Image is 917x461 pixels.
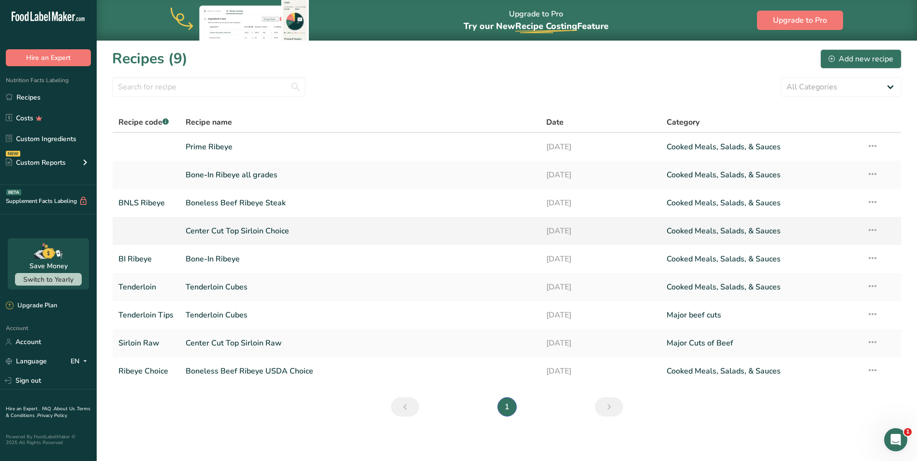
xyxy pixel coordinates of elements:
[23,275,73,284] span: Switch to Yearly
[667,221,855,241] a: Cooked Meals, Salads, & Sauces
[667,305,855,325] a: Major beef cuts
[186,361,535,381] a: Boneless Beef Ribeye USDA Choice
[667,116,699,128] span: Category
[186,221,535,241] a: Center Cut Top Sirloin Choice
[118,117,169,128] span: Recipe code
[667,165,855,185] a: Cooked Meals, Salads, & Sauces
[118,333,174,353] a: Sirloin Raw
[546,116,564,128] span: Date
[546,305,655,325] a: [DATE]
[546,137,655,157] a: [DATE]
[6,158,66,168] div: Custom Reports
[112,77,306,97] input: Search for recipe
[186,305,535,325] a: Tenderloin Cubes
[118,305,174,325] a: Tenderloin Tips
[6,301,57,311] div: Upgrade Plan
[112,48,188,70] h1: Recipes (9)
[118,193,174,213] a: BNLS Ribeye
[884,428,907,451] iframe: Intercom live chat
[820,49,902,69] button: Add new recipe
[546,277,655,297] a: [DATE]
[546,193,655,213] a: [DATE]
[6,405,90,419] a: Terms & Conditions .
[118,361,174,381] a: Ribeye Choice
[773,14,827,26] span: Upgrade to Pro
[546,165,655,185] a: [DATE]
[71,356,91,367] div: EN
[904,428,912,436] span: 1
[186,165,535,185] a: Bone-In Ribeye all grades
[391,397,419,417] a: Previous page
[464,0,609,41] div: Upgrade to Pro
[595,397,623,417] a: Next page
[757,11,843,30] button: Upgrade to Pro
[6,434,91,446] div: Powered By FoodLabelMaker © 2025 All Rights Reserved
[29,261,68,271] div: Save Money
[829,53,893,65] div: Add new recipe
[546,333,655,353] a: [DATE]
[667,277,855,297] a: Cooked Meals, Salads, & Sauces
[186,277,535,297] a: Tenderloin Cubes
[118,249,174,269] a: BI Ribeye
[6,405,40,412] a: Hire an Expert .
[6,189,21,195] div: BETA
[6,151,20,157] div: NEW
[546,221,655,241] a: [DATE]
[6,353,47,370] a: Language
[515,20,577,32] span: Recipe Costing
[667,137,855,157] a: Cooked Meals, Salads, & Sauces
[186,137,535,157] a: Prime Ribeye
[667,333,855,353] a: Major Cuts of Beef
[667,361,855,381] a: Cooked Meals, Salads, & Sauces
[667,249,855,269] a: Cooked Meals, Salads, & Sauces
[15,273,82,286] button: Switch to Yearly
[6,49,91,66] button: Hire an Expert
[186,249,535,269] a: Bone-In Ribeye
[54,405,77,412] a: About Us .
[464,20,609,32] span: Try our New Feature
[186,193,535,213] a: Boneless Beef Ribeye Steak
[42,405,54,412] a: FAQ .
[546,249,655,269] a: [DATE]
[186,333,535,353] a: Center Cut Top Sirloin Raw
[37,412,67,419] a: Privacy Policy
[118,277,174,297] a: Tenderloin
[667,193,855,213] a: Cooked Meals, Salads, & Sauces
[186,116,232,128] span: Recipe name
[546,361,655,381] a: [DATE]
